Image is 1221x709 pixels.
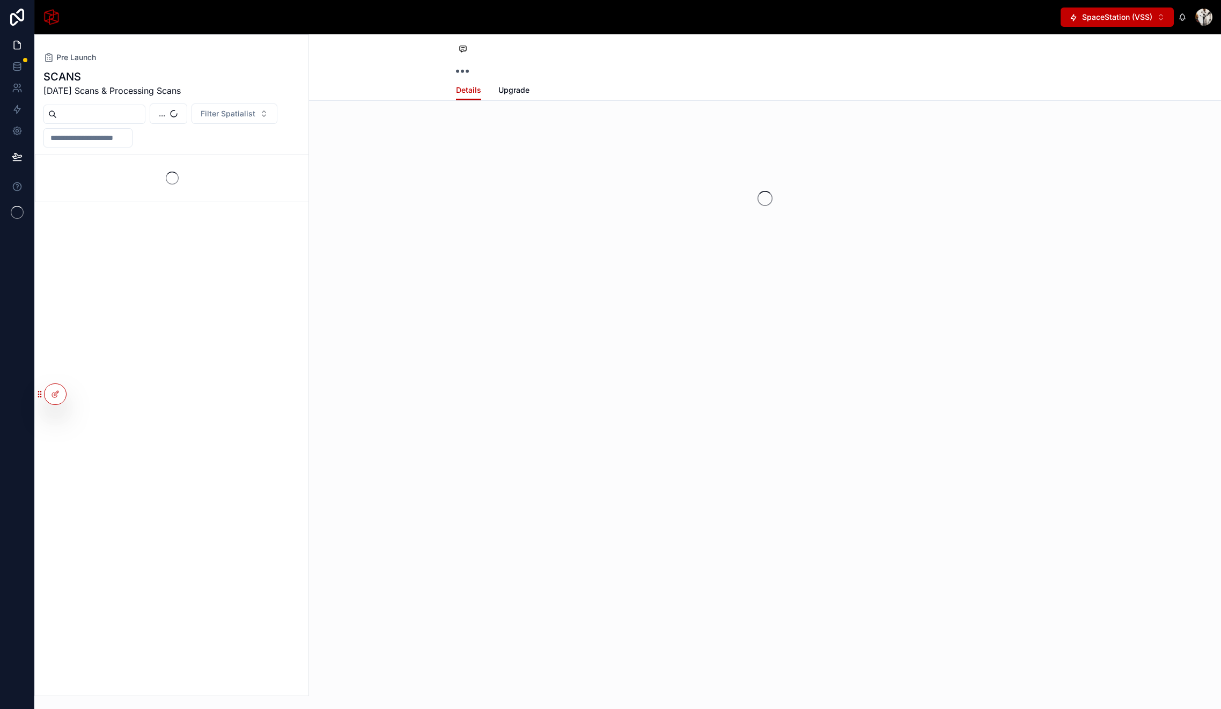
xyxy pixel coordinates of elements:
[456,85,481,95] span: Details
[498,85,529,95] span: Upgrade
[56,52,96,63] span: Pre Launch
[192,104,277,124] button: Select Button
[150,104,187,124] button: Select Button
[1082,12,1152,23] span: SpaceStation (VSS)
[201,108,255,119] span: Filter Spatialist
[1061,8,1174,27] button: Select Button
[43,52,96,63] a: Pre Launch
[43,84,181,97] span: [DATE] Scans & Processing Scans
[69,15,1061,19] div: scrollable content
[43,69,181,84] h1: SCANS
[498,80,529,102] a: Upgrade
[159,108,165,119] span: ...
[43,9,60,26] img: App logo
[456,80,481,101] a: Details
